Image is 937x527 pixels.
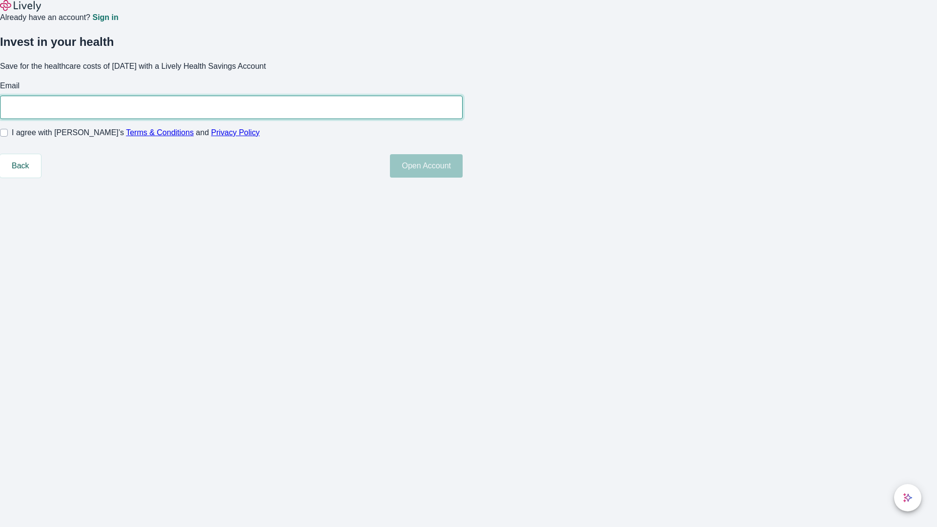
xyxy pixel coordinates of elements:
button: chat [894,484,921,511]
a: Privacy Policy [211,128,260,137]
a: Sign in [92,14,118,21]
svg: Lively AI Assistant [903,493,913,503]
a: Terms & Conditions [126,128,194,137]
span: I agree with [PERSON_NAME]’s and [12,127,260,139]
